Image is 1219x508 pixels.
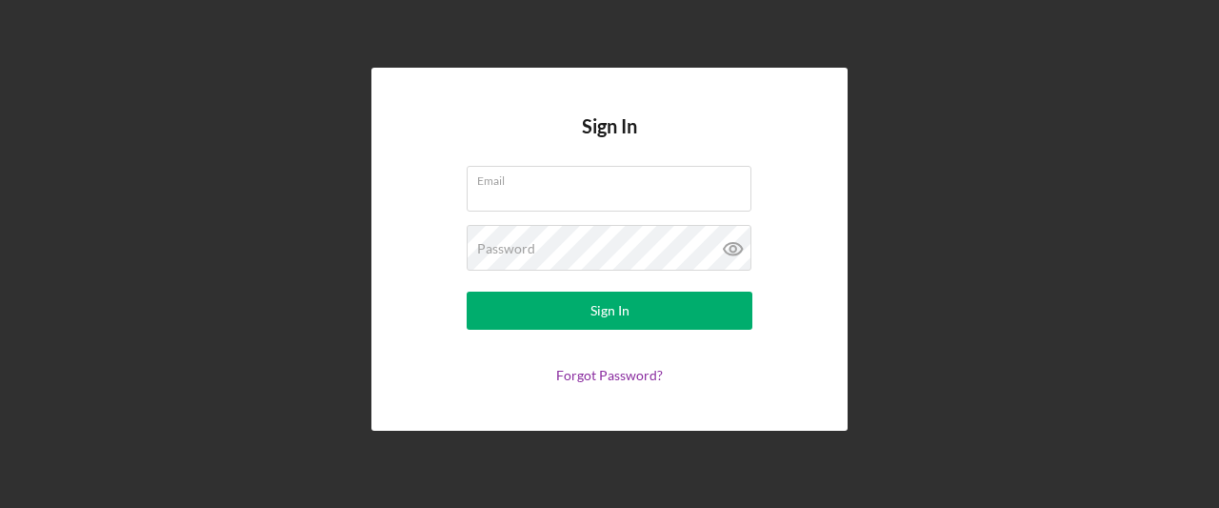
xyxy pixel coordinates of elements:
[556,367,663,383] a: Forgot Password?
[467,292,752,330] button: Sign In
[477,167,751,188] label: Email
[582,115,637,166] h4: Sign In
[477,241,535,256] label: Password
[590,292,629,330] div: Sign In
